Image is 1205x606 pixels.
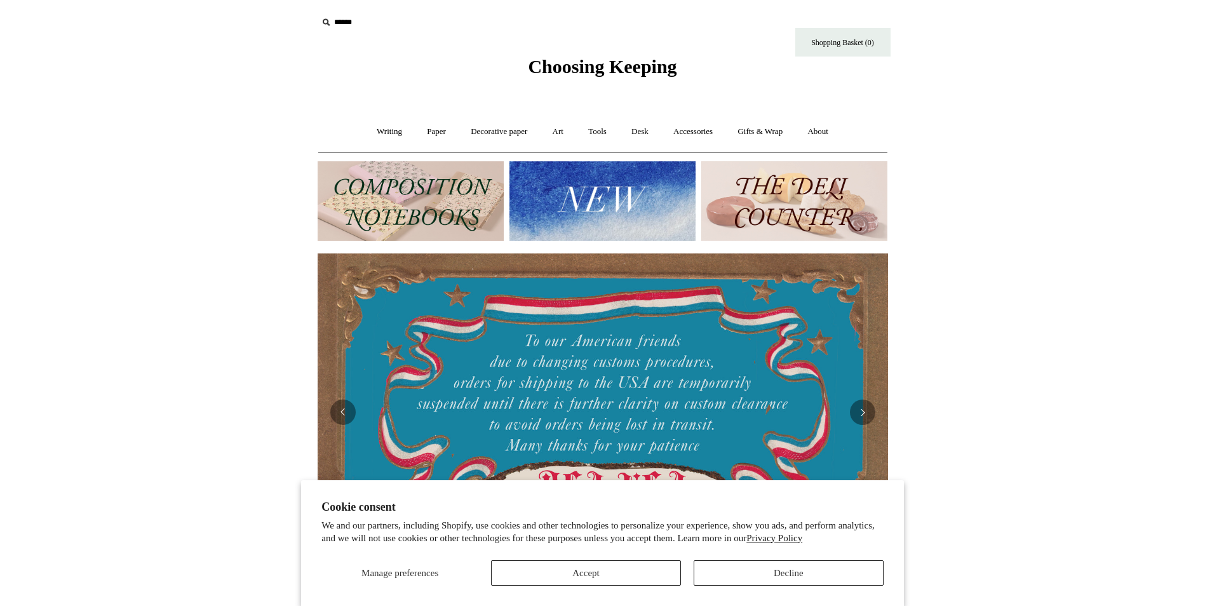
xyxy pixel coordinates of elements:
a: Tools [577,115,618,149]
h2: Cookie consent [321,501,884,514]
img: 202302 Composition ledgers.jpg__PID:69722ee6-fa44-49dd-a067-31375e5d54ec [318,161,504,241]
button: Previous [330,400,356,425]
p: We and our partners, including Shopify, use cookies and other technologies to personalize your ex... [321,520,884,544]
span: Manage preferences [361,568,438,578]
button: Accept [491,560,681,586]
a: Gifts & Wrap [726,115,794,149]
img: The Deli Counter [701,161,887,241]
a: Paper [415,115,457,149]
a: Accessories [662,115,724,149]
a: Shopping Basket (0) [795,28,891,57]
a: Privacy Policy [746,533,802,543]
a: Art [541,115,575,149]
a: Choosing Keeping [528,66,677,75]
span: Choosing Keeping [528,56,677,77]
a: About [796,115,840,149]
a: Writing [365,115,414,149]
img: USA PSA .jpg__PID:33428022-6587-48b7-8b57-d7eefc91f15a [318,253,888,571]
button: Decline [694,560,884,586]
button: Manage preferences [321,560,478,586]
img: New.jpg__PID:f73bdf93-380a-4a35-bcfe-7823039498e1 [509,161,696,241]
button: Next [850,400,875,425]
a: Desk [620,115,660,149]
a: Decorative paper [459,115,539,149]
